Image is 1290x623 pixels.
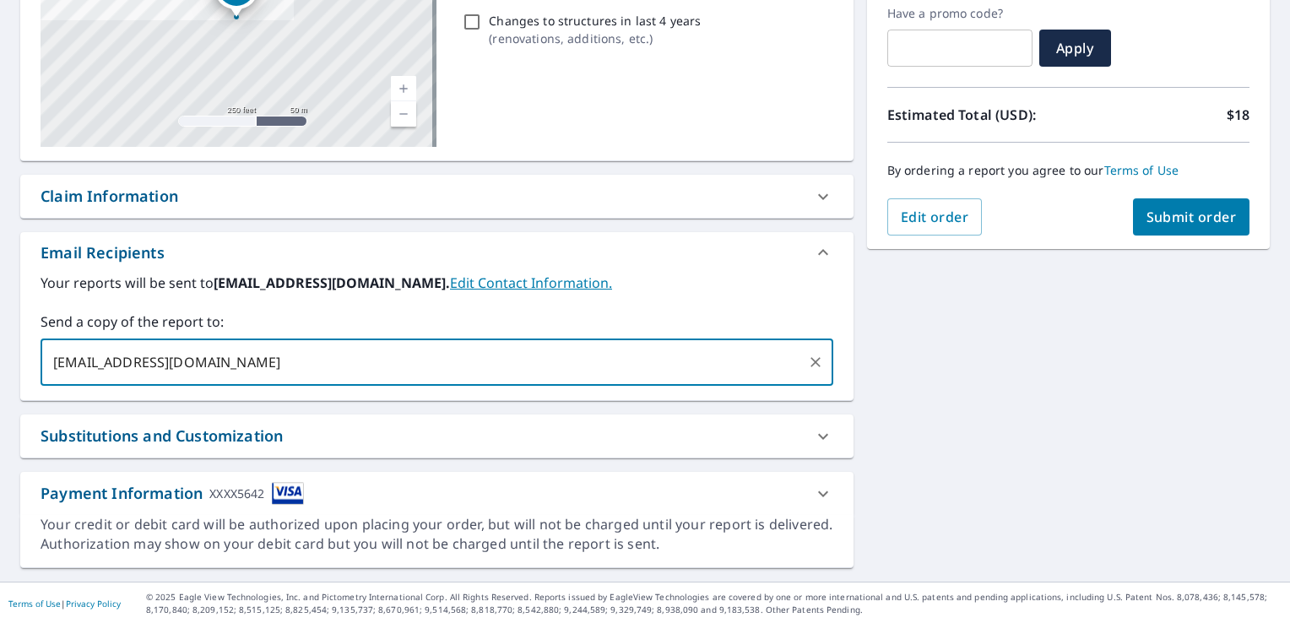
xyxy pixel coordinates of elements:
[1146,208,1237,226] span: Submit order
[887,6,1033,21] label: Have a promo code?
[209,482,264,505] div: XXXX5642
[8,599,121,609] p: |
[214,274,450,292] b: [EMAIL_ADDRESS][DOMAIN_NAME].
[20,232,854,273] div: Email Recipients
[489,30,701,47] p: ( renovations, additions, etc. )
[1053,39,1098,57] span: Apply
[8,598,61,609] a: Terms of Use
[41,185,178,208] div: Claim Information
[391,101,416,127] a: Current Level 17, Zoom Out
[66,598,121,609] a: Privacy Policy
[1039,30,1111,67] button: Apply
[41,273,833,293] label: Your reports will be sent to
[887,163,1249,178] p: By ordering a report you agree to our
[272,482,304,505] img: cardImage
[20,175,854,218] div: Claim Information
[450,274,612,292] a: EditContactInfo
[887,198,983,236] button: Edit order
[391,76,416,101] a: Current Level 17, Zoom In
[20,472,854,515] div: Payment InformationXXXX5642cardImage
[1227,105,1249,125] p: $18
[20,414,854,458] div: Substitutions and Customization
[146,591,1282,616] p: © 2025 Eagle View Technologies, Inc. and Pictometry International Corp. All Rights Reserved. Repo...
[1133,198,1250,236] button: Submit order
[1104,162,1179,178] a: Terms of Use
[489,12,701,30] p: Changes to structures in last 4 years
[804,350,827,374] button: Clear
[41,482,304,505] div: Payment Information
[41,241,165,264] div: Email Recipients
[887,105,1069,125] p: Estimated Total (USD):
[41,515,833,554] div: Your credit or debit card will be authorized upon placing your order, but will not be charged unt...
[901,208,969,226] span: Edit order
[41,311,833,332] label: Send a copy of the report to:
[41,425,283,447] div: Substitutions and Customization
